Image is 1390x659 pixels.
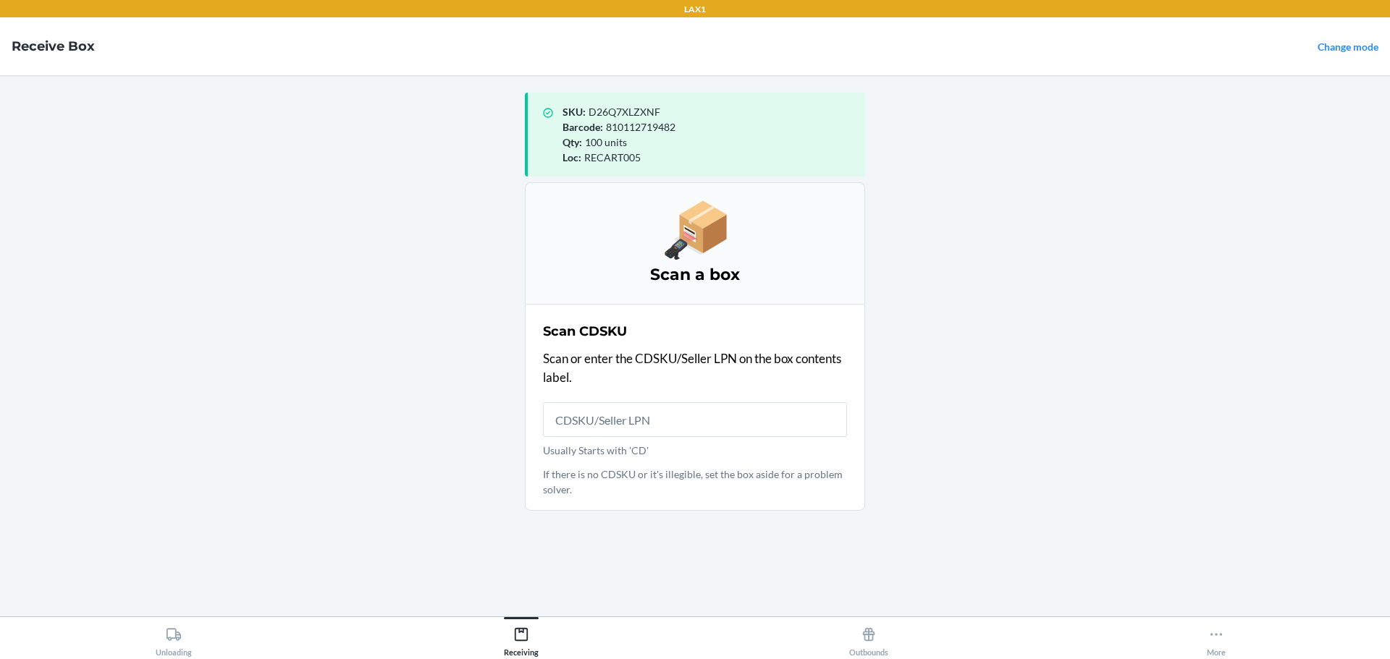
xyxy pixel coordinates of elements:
div: Unloading [156,621,192,657]
button: Outbounds [695,617,1042,657]
span: SKU : [563,106,586,118]
div: Receiving [504,621,539,657]
span: 100 units [585,136,627,148]
span: Barcode : [563,121,603,133]
span: D26Q7XLZXNF [589,106,660,118]
p: Usually Starts with 'CD' [543,443,847,458]
p: If there is no CDSKU or it's illegible, set the box aside for a problem solver. [543,467,847,497]
p: LAX1 [684,3,706,16]
span: RECART005 [584,151,641,163]
button: More [1042,617,1390,657]
input: Usually Starts with 'CD' [543,402,847,437]
p: Scan or enter the CDSKU/Seller LPN on the box contents label. [543,349,847,386]
button: Receiving [347,617,695,657]
span: Loc : [563,151,581,163]
h2: Scan CDSKU [543,322,627,341]
h3: Scan a box [543,263,847,286]
span: 810112719482 [606,121,675,133]
div: More [1207,621,1226,657]
a: Change mode [1318,41,1378,53]
div: Outbounds [849,621,888,657]
span: Qty : [563,136,582,148]
h4: Receive Box [12,37,95,56]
